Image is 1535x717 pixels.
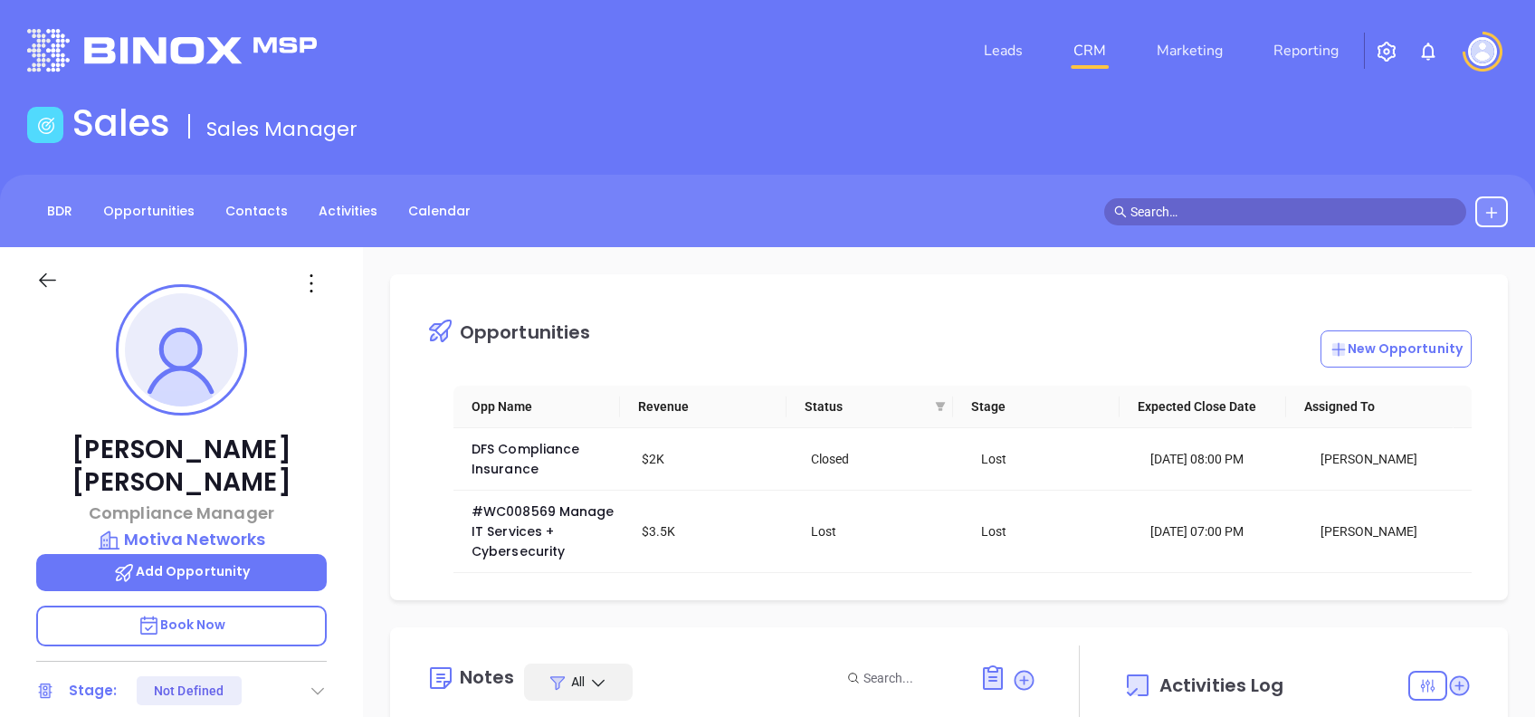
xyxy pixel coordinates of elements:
div: Not Defined [154,676,224,705]
div: Closed [811,449,956,469]
span: Activities Log [1159,676,1283,694]
span: filter [935,401,946,412]
p: New Opportunity [1330,339,1463,358]
th: Stage [953,386,1120,428]
a: Contacts [215,196,299,226]
div: Lost [981,449,1126,469]
span: Book Now [138,616,226,634]
span: All [571,673,585,691]
span: filter [931,393,949,420]
th: Opp Name [453,386,620,428]
th: Assigned To [1286,386,1453,428]
a: Marketing [1149,33,1230,69]
img: profile-user [125,293,238,406]
span: Sales Manager [206,115,358,143]
img: logo [27,29,317,72]
a: Motiva Networks [36,527,327,552]
th: Expected Close Date [1120,386,1286,428]
input: Search… [1130,202,1456,222]
a: CRM [1066,33,1113,69]
a: #WC008569 Manage IT Services + Cybersecurity [472,502,618,560]
a: Reporting [1266,33,1346,69]
div: [PERSON_NAME] [1320,449,1465,469]
div: [DATE] 08:00 PM [1150,449,1295,469]
img: iconSetting [1376,41,1397,62]
input: Search... [863,668,959,688]
a: Activities [308,196,388,226]
span: Add Opportunity [113,562,251,580]
p: [PERSON_NAME] [PERSON_NAME] [36,434,327,499]
div: $3.5K [642,521,787,541]
h1: Sales [72,101,170,145]
div: [PERSON_NAME] [1320,521,1465,541]
a: Calendar [397,196,481,226]
a: BDR [36,196,83,226]
div: $2K [642,449,787,469]
img: user [1468,37,1497,66]
a: Leads [977,33,1030,69]
div: Notes [460,668,515,686]
div: Lost [981,521,1126,541]
span: search [1114,206,1127,218]
img: iconNotification [1417,41,1439,62]
div: Opportunities [460,323,590,341]
div: Lost [811,521,956,541]
div: [DATE] 07:00 PM [1150,521,1295,541]
a: Opportunities [92,196,205,226]
p: Compliance Manager [36,501,327,525]
div: Stage: [69,677,118,704]
a: DFS Compliance Insurance [472,440,584,478]
th: Revenue [620,386,787,428]
span: Status [805,397,928,416]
